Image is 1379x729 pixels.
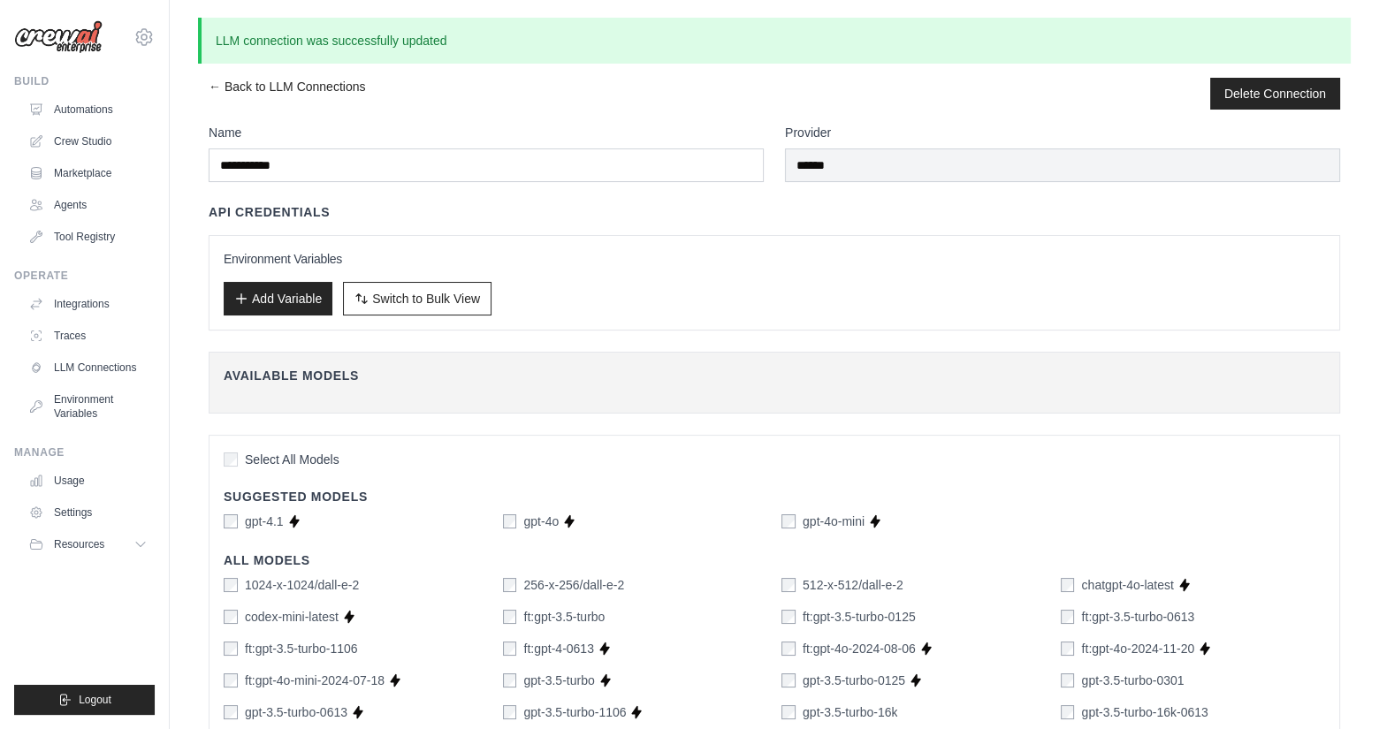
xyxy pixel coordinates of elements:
[79,693,111,707] span: Logout
[1061,673,1075,687] input: gpt-3.5-turbo-0301
[523,608,605,626] label: ft:gpt-3.5-turbo
[54,537,104,551] span: Resources
[503,705,517,719] input: gpt-3.5-turbo-1106
[14,445,155,459] div: Manage
[21,498,155,527] a: Settings
[224,452,238,467] input: Select All Models
[803,576,903,594] label: 512-x-512/dall-e-2
[1224,85,1326,103] button: Delete Connection
[503,514,517,528] input: gpt-4o
[224,642,238,656] input: ft:gpt-3.5-turbo-1106
[245,640,358,657] label: ft:gpt-3.5-turbo-1106
[224,367,1325,384] h4: Available Models
[209,124,764,141] label: Name
[21,467,155,495] a: Usage
[781,642,796,656] input: ft:gpt-4o-2024-08-06
[21,223,155,251] a: Tool Registry
[245,576,359,594] label: 1024-x-1024/dall-e-2
[21,530,155,558] button: Resources
[523,640,593,657] label: ft:gpt-4-0613
[224,514,238,528] input: gpt-4.1
[224,551,1325,569] h4: All Models
[781,705,796,719] input: gpt-3.5-turbo-16k
[523,672,594,689] label: gpt-3.5-turbo
[209,78,365,110] a: ← Back to LLM Connections
[1061,610,1075,624] input: ft:gpt-3.5-turbo-0613
[224,705,238,719] input: gpt-3.5-turbo-0613
[245,703,347,721] label: gpt-3.5-turbo-0613
[503,578,517,592] input: 256-x-256/dall-e-2
[224,282,332,315] button: Add Variable
[803,672,905,689] label: gpt-3.5-turbo-0125
[372,290,480,308] span: Switch to Bulk View
[21,95,155,124] a: Automations
[523,576,624,594] label: 256-x-256/dall-e-2
[1061,578,1075,592] input: chatgpt-4o-latest
[209,203,330,221] h4: API Credentials
[198,18,1351,64] p: LLM connection was successfully updated
[245,672,385,689] label: ft:gpt-4o-mini-2024-07-18
[14,74,155,88] div: Build
[245,608,339,626] label: codex-mini-latest
[503,642,517,656] input: ft:gpt-4-0613
[781,514,796,528] input: gpt-4o-mini
[21,385,155,428] a: Environment Variables
[1061,705,1075,719] input: gpt-3.5-turbo-16k-0613
[14,269,155,283] div: Operate
[1081,703,1208,721] label: gpt-3.5-turbo-16k-0613
[1061,642,1075,656] input: ft:gpt-4o-2024-11-20
[21,353,155,382] a: LLM Connections
[503,673,517,687] input: gpt-3.5-turbo
[781,610,796,624] input: ft:gpt-3.5-turbo-0125
[523,703,626,721] label: gpt-3.5-turbo-1106
[14,685,155,715] button: Logout
[224,578,238,592] input: 1024-x-1024/dall-e-2
[21,322,155,350] a: Traces
[224,610,238,624] input: codex-mini-latest
[781,578,796,592] input: 512-x-512/dall-e-2
[781,673,796,687] input: gpt-3.5-turbo-0125
[21,159,155,187] a: Marketplace
[803,640,916,657] label: ft:gpt-4o-2024-08-06
[245,513,284,530] label: gpt-4.1
[803,703,897,721] label: gpt-3.5-turbo-16k
[523,513,559,530] label: gpt-4o
[21,290,155,318] a: Integrations
[1081,608,1194,626] label: ft:gpt-3.5-turbo-0613
[21,127,155,156] a: Crew Studio
[1081,576,1173,594] label: chatgpt-4o-latest
[224,250,1325,268] h3: Environment Variables
[803,608,916,626] label: ft:gpt-3.5-turbo-0125
[503,610,517,624] input: ft:gpt-3.5-turbo
[343,282,491,315] button: Switch to Bulk View
[245,451,339,468] span: Select All Models
[785,124,1340,141] label: Provider
[803,513,865,530] label: gpt-4o-mini
[1081,672,1184,689] label: gpt-3.5-turbo-0301
[224,488,1325,505] h4: Suggested Models
[21,191,155,219] a: Agents
[1081,640,1194,657] label: ft:gpt-4o-2024-11-20
[224,673,238,687] input: ft:gpt-4o-mini-2024-07-18
[14,20,103,54] img: Logo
